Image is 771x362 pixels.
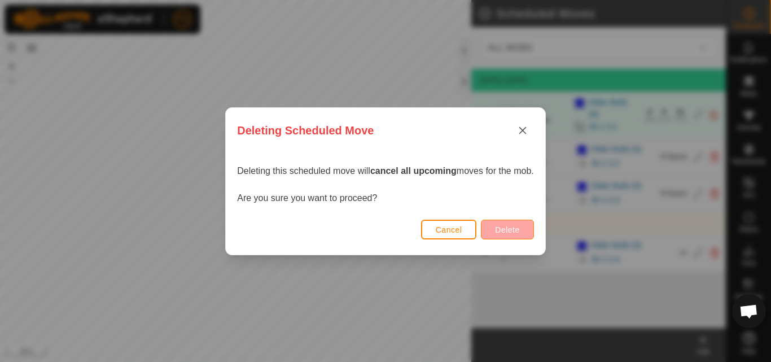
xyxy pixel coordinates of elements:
[495,225,519,234] span: Delete
[481,220,533,239] button: Delete
[436,225,462,234] span: Cancel
[237,122,374,139] span: Deleting Scheduled Move
[237,164,534,178] p: Deleting this scheduled move will moves for the mob.
[370,166,457,176] strong: cancel all upcoming
[732,294,766,328] div: Open chat
[237,191,534,205] p: Are you sure you want to proceed?
[421,220,477,239] button: Cancel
